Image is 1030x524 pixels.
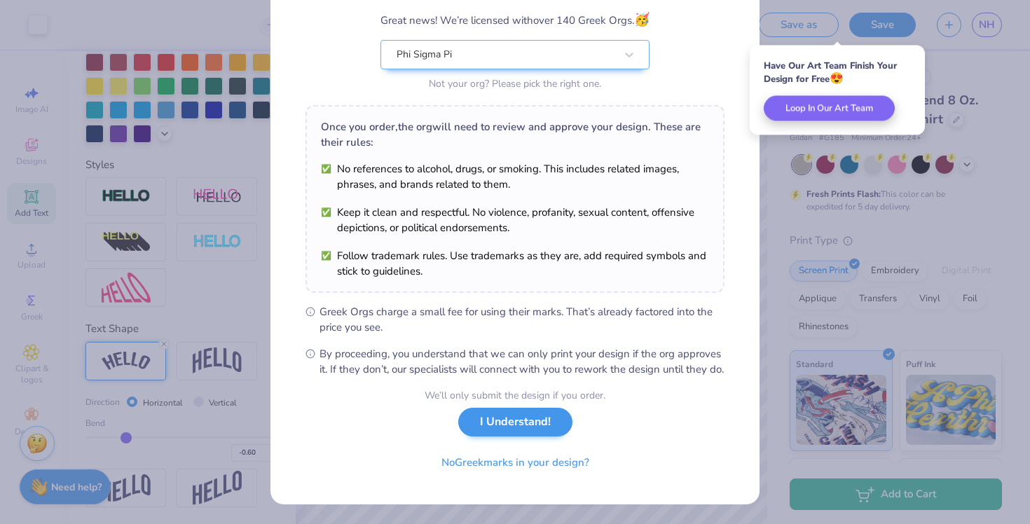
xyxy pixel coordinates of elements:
span: By proceeding, you understand that we can only print your design if the org approves it. If they ... [320,346,725,377]
span: 🥳 [634,11,650,28]
div: Have Our Art Team Finish Your Design for Free [764,60,911,85]
li: Follow trademark rules. Use trademarks as they are, add required symbols and stick to guidelines. [321,248,709,279]
span: 😍 [830,71,844,86]
div: Not your org? Please pick the right one. [380,76,650,91]
button: I Understand! [458,408,572,436]
li: Keep it clean and respectful. No violence, profanity, sexual content, offensive depictions, or po... [321,205,709,235]
li: No references to alcohol, drugs, or smoking. This includes related images, phrases, and brands re... [321,161,709,192]
button: NoGreekmarks in your design? [430,448,601,477]
div: Once you order, the org will need to review and approve your design. These are their rules: [321,119,709,150]
button: Loop In Our Art Team [764,96,895,121]
div: We’ll only submit the design if you order. [425,388,605,403]
span: Greek Orgs charge a small fee for using their marks. That’s already factored into the price you see. [320,304,725,335]
div: Great news! We’re licensed with over 140 Greek Orgs. [380,11,650,29]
